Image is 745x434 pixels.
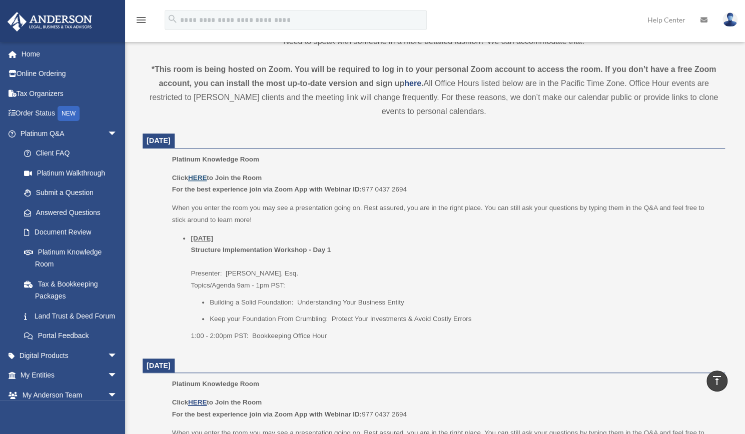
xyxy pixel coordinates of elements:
a: Platinum Q&Aarrow_drop_down [7,123,133,143]
img: User Pic [722,12,737,27]
p: 1:00 - 2:00pm PST: Bookkeeping Office Hour [191,330,718,342]
div: NEW [58,106,80,121]
i: menu [135,14,147,26]
a: here [404,79,421,87]
a: Order StatusNEW [7,103,133,124]
a: menu [135,17,147,26]
div: All Office Hours listed below are in the Pacific Time Zone. Office Hour events are restricted to ... [143,62,725,118]
a: Tax & Bookkeeping Packages [14,274,133,306]
a: Submit a Question [14,183,133,203]
strong: *This room is being hosted on Zoom. You will be required to log in to your personal Zoom account ... [152,65,716,87]
a: HERE [188,174,207,181]
a: Digital Productsarrow_drop_down [7,345,133,365]
a: Land Trust & Deed Forum [14,306,133,326]
a: Client FAQ [14,143,133,163]
a: Document Review [14,222,133,242]
a: Online Ordering [7,64,133,84]
a: Answered Questions [14,202,133,222]
span: [DATE] [147,136,171,144]
li: Keep your Foundation From Crumbling: Protect Your Investments & Avoid Costly Errors [210,313,718,325]
a: My Entitiesarrow_drop_down [7,365,133,385]
li: Building a Solid Foundation: Understanding Your Business Entity [210,296,718,308]
a: Portal Feedback [14,326,133,346]
span: arrow_drop_down [108,365,128,386]
a: Tax Organizers [7,83,133,103]
a: HERE [188,398,207,406]
strong: . [421,79,423,87]
span: arrow_drop_down [108,385,128,405]
b: Click to Join the Room [172,174,262,181]
u: [DATE] [191,234,213,242]
li: Presenter: [PERSON_NAME], Esq. Topics/Agenda 9am - 1pm PST: [191,232,718,341]
span: Platinum Knowledge Room [172,380,259,387]
span: [DATE] [147,361,171,369]
a: My Anderson Teamarrow_drop_down [7,385,133,405]
a: vertical_align_top [706,370,727,391]
b: For the best experience join via Zoom App with Webinar ID: [172,185,362,193]
b: For the best experience join via Zoom App with Webinar ID: [172,410,362,418]
b: Structure Implementation Workshop - Day 1 [191,246,331,253]
p: 977 0437 2694 [172,172,718,195]
a: Platinum Knowledge Room [14,242,128,274]
p: 977 0437 2694 [172,396,718,420]
span: Platinum Knowledge Room [172,155,259,163]
a: Home [7,44,133,64]
p: When you enter the room you may see a presentation going on. Rest assured, you are in the right p... [172,202,718,225]
span: arrow_drop_down [108,123,128,144]
img: Anderson Advisors Platinum Portal [5,12,95,31]
span: arrow_drop_down [108,345,128,366]
b: Click to Join the Room [172,398,262,406]
i: vertical_align_top [711,374,723,386]
a: Platinum Walkthrough [14,163,133,183]
i: search [167,13,178,24]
